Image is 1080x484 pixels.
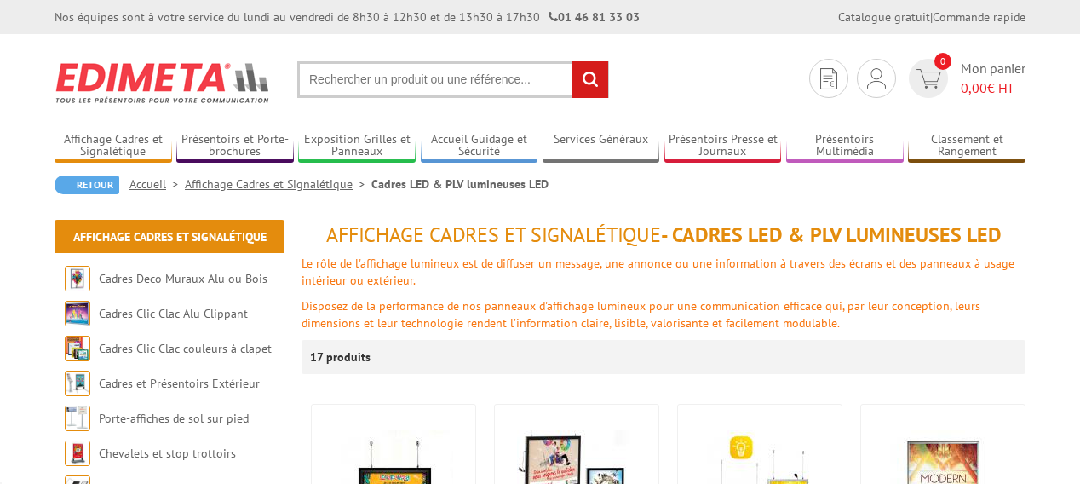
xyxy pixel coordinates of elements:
[838,9,1025,26] div: |
[543,132,660,160] a: Services Généraux
[99,306,248,321] a: Cadres Clic-Clac Alu Clippant
[302,256,1014,288] font: Le rôle de l'affichage lumineux est de diffuser un message, une annonce ou une information à trav...
[55,51,272,114] img: Edimeta
[838,9,930,25] a: Catalogue gratuit
[185,176,371,192] a: Affichage Cadres et Signalétique
[129,176,185,192] a: Accueil
[55,9,640,26] div: Nos équipes sont à votre service du lundi au vendredi de 8h30 à 12h30 et de 13h30 à 17h30
[65,406,90,431] img: Porte-affiches de sol sur pied
[933,9,1025,25] a: Commande rapide
[961,78,1025,98] span: € HT
[786,132,904,160] a: Présentoirs Multimédia
[99,271,267,286] a: Cadres Deco Muraux Alu ou Bois
[65,441,90,466] img: Chevalets et stop trottoirs
[820,68,837,89] img: devis rapide
[176,132,294,160] a: Présentoirs et Porte-brochures
[371,176,549,193] li: Cadres LED & PLV lumineuses LED
[302,298,980,331] font: Disposez de la performance de nos panneaux d'affichage lumineux pour une communication efficace q...
[298,132,416,160] a: Exposition Grilles et Panneaux
[297,61,609,98] input: Rechercher un produit ou une référence...
[99,376,260,391] a: Cadres et Présentoirs Extérieur
[55,132,172,160] a: Affichage Cadres et Signalétique
[99,341,272,356] a: Cadres Clic-Clac couleurs à clapet
[549,9,640,25] strong: 01 46 81 33 03
[905,59,1025,98] a: devis rapide 0 Mon panier 0,00€ HT
[65,336,90,361] img: Cadres Clic-Clac couleurs à clapet
[73,229,267,245] a: Affichage Cadres et Signalétique
[65,301,90,326] img: Cadres Clic-Clac Alu Clippant
[867,68,886,89] img: devis rapide
[310,340,374,374] p: 17 produits
[302,224,1025,246] h1: - Cadres LED & PLV lumineuses LED
[326,222,661,248] span: Affichage Cadres et Signalétique
[916,69,941,89] img: devis rapide
[934,53,951,70] span: 0
[99,446,236,461] a: Chevalets et stop trottoirs
[961,79,987,96] span: 0,00
[65,371,90,396] img: Cadres et Présentoirs Extérieur
[65,266,90,291] img: Cadres Deco Muraux Alu ou Bois
[55,176,119,194] a: Retour
[664,132,782,160] a: Présentoirs Presse et Journaux
[961,59,1025,98] span: Mon panier
[421,132,538,160] a: Accueil Guidage et Sécurité
[99,411,249,426] a: Porte-affiches de sol sur pied
[572,61,608,98] input: rechercher
[908,132,1025,160] a: Classement et Rangement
